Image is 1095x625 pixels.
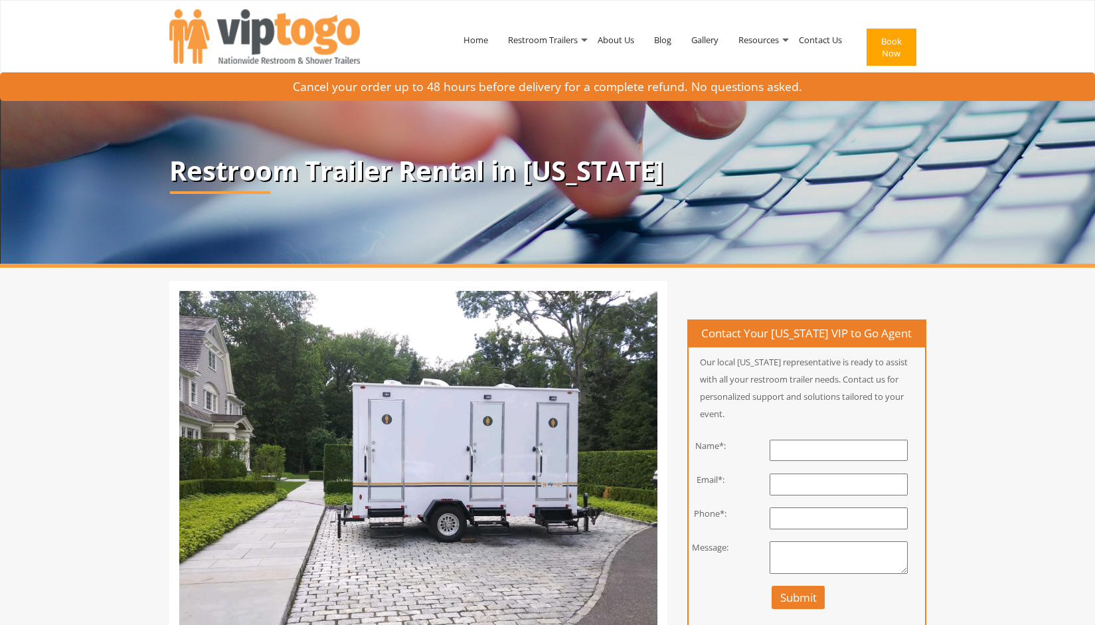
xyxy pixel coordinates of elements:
[681,5,728,74] a: Gallery
[454,5,498,74] a: Home
[588,5,644,74] a: About Us
[679,440,743,452] div: Name*:
[679,541,743,554] div: Message:
[789,5,852,74] a: Contact Us
[498,5,588,74] a: Restroom Trailers
[867,29,916,66] button: Book Now
[689,321,925,347] h4: Contact Your [US_STATE] VIP to Go Agent
[679,507,743,520] div: Phone*:
[679,474,743,486] div: Email*:
[169,9,360,64] img: VIPTOGO
[644,5,681,74] a: Blog
[689,353,925,422] p: Our local [US_STATE] representative is ready to assist with all your restroom trailer needs. Cont...
[772,586,825,609] button: Submit
[852,5,926,94] a: Book Now
[728,5,789,74] a: Resources
[169,156,926,185] p: Restroom Trailer Rental in [US_STATE]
